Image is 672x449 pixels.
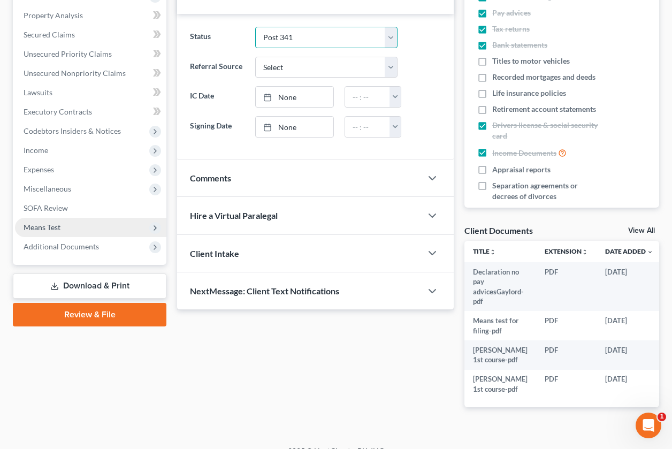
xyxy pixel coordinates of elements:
[24,49,112,58] span: Unsecured Priority Claims
[15,199,166,218] a: SOFA Review
[24,69,126,78] span: Unsecured Nonpriority Claims
[15,6,166,25] a: Property Analysis
[597,370,662,399] td: [DATE]
[24,88,52,97] span: Lawsuits
[15,83,166,102] a: Lawsuits
[492,7,531,18] span: Pay advices
[15,25,166,44] a: Secured Claims
[256,117,333,137] a: None
[464,340,536,370] td: [PERSON_NAME] 1st course-pdf
[536,262,597,311] td: PDF
[15,44,166,64] a: Unsecured Priority Claims
[345,87,390,107] input: -- : --
[15,64,166,83] a: Unsecured Nonpriority Claims
[24,242,99,251] span: Additional Documents
[492,40,547,50] span: Bank statements
[490,249,496,255] i: unfold_more
[464,311,536,340] td: Means test for filing-pdf
[464,225,533,236] div: Client Documents
[658,413,666,421] span: 1
[24,223,60,232] span: Means Test
[545,247,588,255] a: Extensionunfold_more
[185,27,250,48] label: Status
[492,104,596,115] span: Retirement account statements
[605,247,653,255] a: Date Added expand_more
[536,311,597,340] td: PDF
[190,286,339,296] span: NextMessage: Client Text Notifications
[636,413,661,438] iframe: Intercom live chat
[13,303,166,326] a: Review & File
[628,227,655,234] a: View All
[24,203,68,212] span: SOFA Review
[492,148,556,158] span: Income Documents
[190,210,278,220] span: Hire a Virtual Paralegal
[597,340,662,370] td: [DATE]
[190,173,231,183] span: Comments
[464,370,536,399] td: [PERSON_NAME] 1st course-pdf
[24,146,48,155] span: Income
[185,86,250,108] label: IC Date
[24,11,83,20] span: Property Analysis
[185,116,250,138] label: Signing Date
[473,247,496,255] a: Titleunfold_more
[24,30,75,39] span: Secured Claims
[24,126,121,135] span: Codebtors Insiders & Notices
[256,87,333,107] a: None
[536,340,597,370] td: PDF
[597,262,662,311] td: [DATE]
[492,120,601,141] span: Drivers license & social security card
[24,184,71,193] span: Miscellaneous
[492,164,551,175] span: Appraisal reports
[13,273,166,299] a: Download & Print
[536,370,597,399] td: PDF
[582,249,588,255] i: unfold_more
[24,107,92,116] span: Executory Contracts
[185,57,250,78] label: Referral Source
[492,72,595,82] span: Recorded mortgages and deeds
[492,88,566,98] span: Life insurance policies
[492,56,570,66] span: Titles to motor vehicles
[24,165,54,174] span: Expenses
[492,180,601,202] span: Separation agreements or decrees of divorces
[15,102,166,121] a: Executory Contracts
[464,262,536,311] td: Declaration no pay advicesGaylord-pdf
[190,248,239,258] span: Client Intake
[492,24,530,34] span: Tax returns
[345,117,390,137] input: -- : --
[597,311,662,340] td: [DATE]
[647,249,653,255] i: expand_more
